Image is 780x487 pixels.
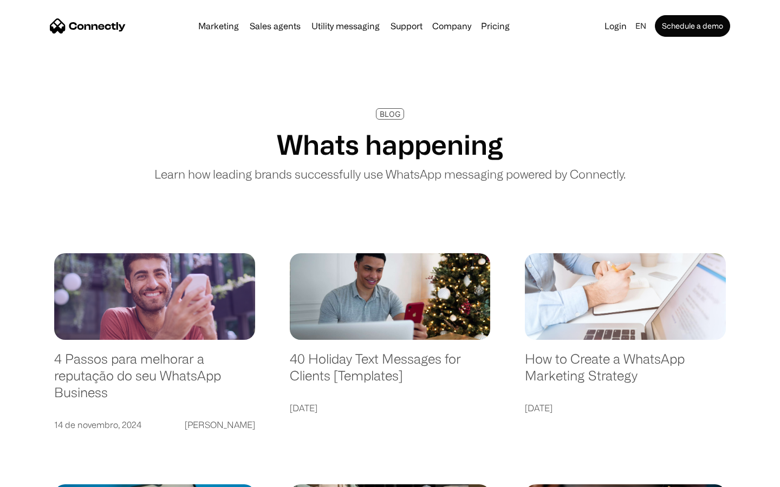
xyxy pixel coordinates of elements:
a: Sales agents [245,22,305,30]
div: BLOG [380,110,400,118]
a: Schedule a demo [655,15,730,37]
a: 4 Passos para melhorar a reputação do seu WhatsApp Business [54,351,255,411]
div: [DATE] [525,400,552,416]
a: home [50,18,126,34]
aside: Language selected: English [11,468,65,483]
a: Utility messaging [307,22,384,30]
a: 40 Holiday Text Messages for Clients [Templates] [290,351,491,394]
a: Login [600,18,631,34]
div: 14 de novembro, 2024 [54,417,141,432]
div: Company [429,18,474,34]
div: [PERSON_NAME] [185,417,255,432]
a: Pricing [477,22,514,30]
a: How to Create a WhatsApp Marketing Strategy [525,351,726,394]
div: Company [432,18,471,34]
a: Support [386,22,427,30]
a: Marketing [194,22,243,30]
ul: Language list [22,468,65,483]
p: Learn how leading brands successfully use WhatsApp messaging powered by Connectly. [154,165,626,183]
div: en [635,18,646,34]
div: [DATE] [290,400,317,416]
h1: Whats happening [277,128,503,161]
div: en [631,18,653,34]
